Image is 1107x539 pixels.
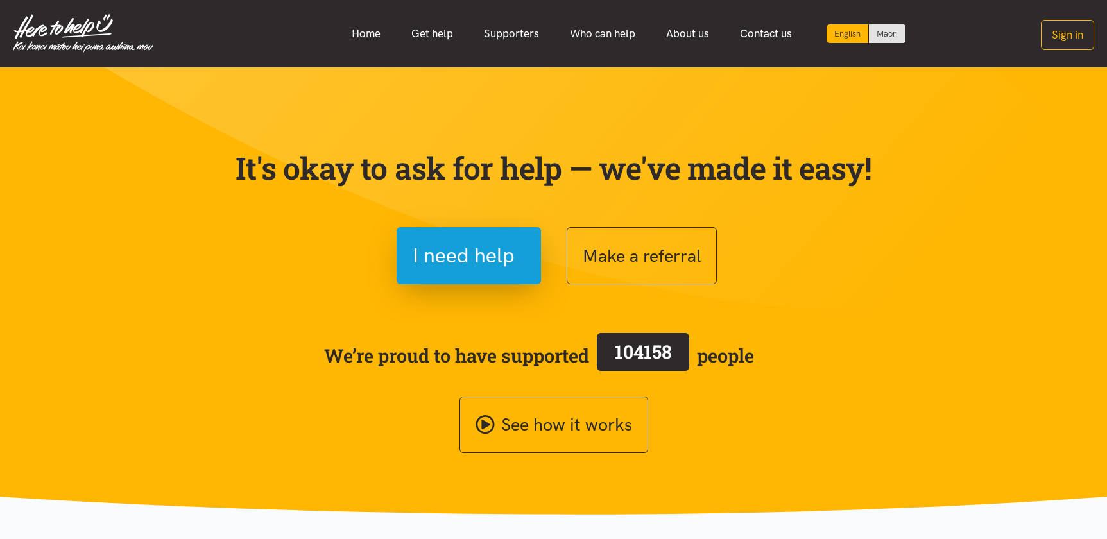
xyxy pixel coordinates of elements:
[397,227,541,284] button: I need help
[13,14,153,53] img: Home
[615,339,672,364] span: 104158
[324,330,754,381] span: We’re proud to have supported people
[459,397,648,454] a: See how it works
[413,239,515,272] span: I need help
[869,24,905,43] a: Switch to Te Reo Māori
[651,20,725,47] a: About us
[1041,20,1094,50] button: Sign in
[468,20,554,47] a: Supporters
[396,20,468,47] a: Get help
[554,20,651,47] a: Who can help
[233,150,875,187] p: It's okay to ask for help — we've made it easy!
[336,20,396,47] a: Home
[827,24,906,43] div: Language toggle
[725,20,807,47] a: Contact us
[589,330,697,381] a: 104158
[567,227,717,284] button: Make a referral
[827,24,869,43] div: Current language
